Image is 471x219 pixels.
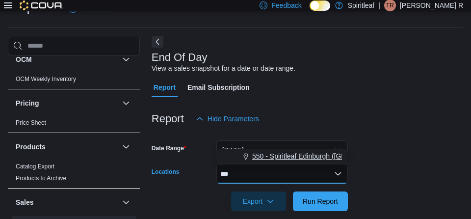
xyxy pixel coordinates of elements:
[216,149,348,164] button: 550 - Spiritleaf Edinburgh ([GEOGRAPHIC_DATA])
[310,0,330,11] input: Dark Mode
[252,151,408,161] span: 550 - Spiritleaf Edinburgh ([GEOGRAPHIC_DATA])
[16,76,76,82] a: OCM Weekly Inventory
[16,197,34,207] h3: Sales
[120,97,132,109] button: Pricing
[152,168,180,176] label: Locations
[16,55,118,64] button: OCM
[16,142,46,152] h3: Products
[152,144,186,152] label: Date Range
[152,52,208,63] h3: End Of Day
[216,149,348,164] div: Choose from the following options
[152,63,295,74] div: View a sales snapshot for a date or date range.
[120,141,132,153] button: Products
[187,78,250,97] span: Email Subscription
[152,36,163,48] button: Next
[16,142,118,152] button: Products
[16,98,118,108] button: Pricing
[208,114,259,124] span: Hide Parameters
[16,75,76,83] span: OCM Weekly Inventory
[20,0,63,10] img: Cova
[120,196,132,208] button: Sales
[192,109,263,129] button: Hide Parameters
[16,119,46,126] a: Price Sheet
[216,140,348,160] button: [DATE]
[231,192,286,211] button: Export
[152,113,184,125] h3: Report
[271,0,301,10] span: Feedback
[16,163,54,170] span: Catalog Export
[16,55,32,64] h3: OCM
[120,54,132,65] button: OCM
[16,98,39,108] h3: Pricing
[16,163,54,170] a: Catalog Export
[303,196,338,206] span: Run Report
[16,174,66,182] span: Products to Archive
[16,175,66,182] a: Products to Archive
[16,197,118,207] button: Sales
[8,73,140,89] div: OCM
[293,192,348,211] button: Run Report
[16,119,46,127] span: Price Sheet
[154,78,176,97] span: Report
[237,192,280,211] span: Export
[8,161,140,188] div: Products
[8,117,140,133] div: Pricing
[334,170,342,178] button: Close list of options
